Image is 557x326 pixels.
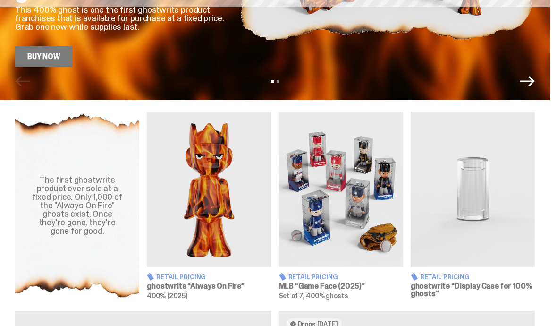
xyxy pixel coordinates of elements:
img: Game Face (2025) [279,112,403,267]
span: Retail Pricing [420,274,470,280]
a: Always On Fire Retail Pricing [147,112,271,300]
img: Display Case for 100% ghosts [411,112,535,267]
span: Retail Pricing [156,274,206,280]
h3: ghostwrite “Always On Fire” [147,283,271,290]
a: Display Case for 100% ghosts Retail Pricing [411,112,535,300]
span: 400% (2025) [147,292,187,300]
h3: ghostwrite “Display Case for 100% ghosts” [411,283,535,298]
span: Retail Pricing [288,274,338,280]
p: This 400% ghost is one the first ghostwrite product franchises that is available for purchase at ... [15,6,225,31]
a: Game Face (2025) Retail Pricing [279,112,403,300]
a: Buy Now [15,46,73,67]
div: The first ghostwrite product ever sold at a fixed price. Only 1,000 of the "Always On Fire" ghost... [26,176,128,235]
button: View slide 2 [277,80,279,83]
button: View slide 1 [271,80,274,83]
h3: MLB “Game Face (2025)” [279,283,403,290]
button: Next [520,74,535,89]
img: Always On Fire [147,112,271,267]
span: Set of 7, 400% ghosts [279,292,348,300]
